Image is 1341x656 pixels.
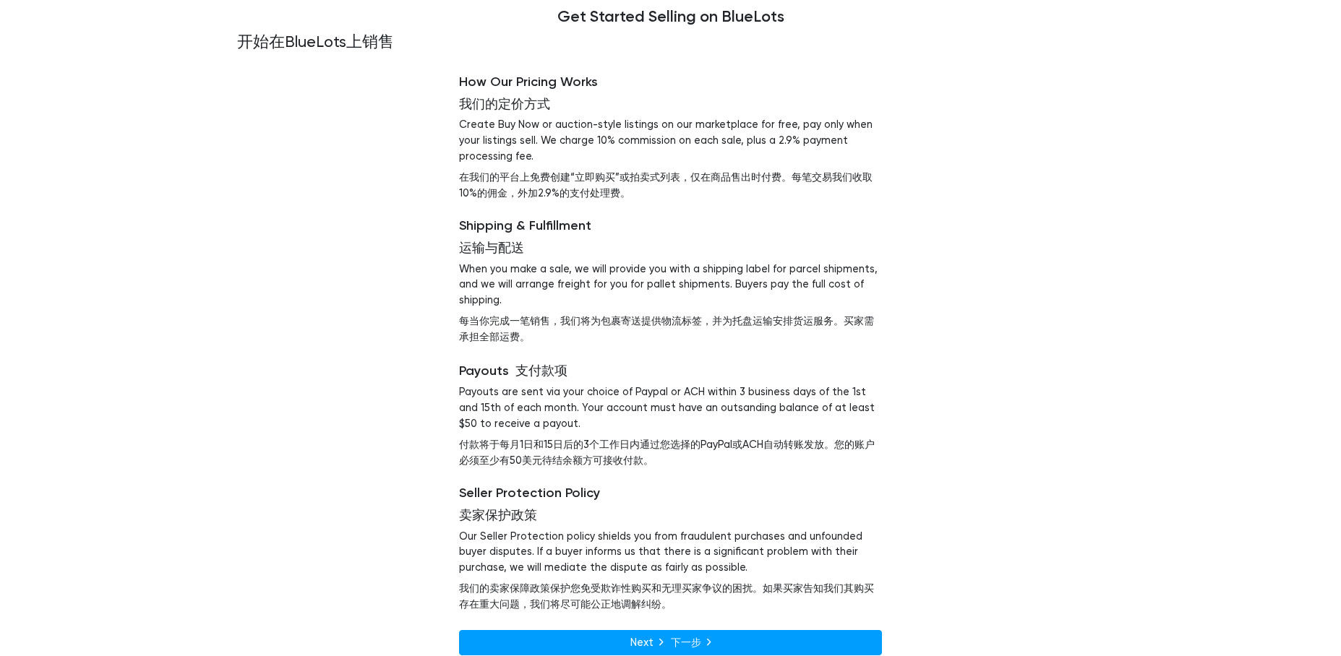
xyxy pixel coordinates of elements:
b: 在我们的平台上免费创建“立即购买”或拍卖式列表，仅在商品售出时付费。每笔交易我们收取10%的佣金，外加2.9%的支付处理费。 [459,170,882,201]
b: 我们的定价方式 [459,96,882,112]
b: 付款将于每月1日和15日后的3个工作日内通过您选择的PayPal或ACH自动转账发放。您的账户必须至少有50美元待结余额方可接收付款。 [459,437,882,468]
b: 开始在BlueLots上销售 [237,33,1105,51]
h4: Get Started Selling on BlueLots [237,8,1105,51]
h5: Payouts [459,363,882,379]
b: 每当你完成一笔销售，我们将为包裹寄送提供物流标签，并为托盘运输安排货运服务。买家需承担全部运费。 [459,314,882,345]
h5: Shipping & Fulfillment [459,218,882,255]
h5: How Our Pricing Works [459,74,882,111]
p: Create Buy Now or auction-style listings on our marketplace for free, pay only when your listings... [459,117,882,201]
p: Payouts are sent via your choice of Paypal or ACH within 3 business days of the 1st and 15th of e... [459,384,882,468]
p: When you make a sale, we will provide you with a shipping label for parcel shipments, and we will... [459,262,882,345]
b: 下一步 [671,636,711,649]
p: Our Seller Protection policy shields you from fraudulent purchases and unfounded buyer disputes. ... [459,529,882,613]
a: Next 下一步 [459,630,882,656]
b: 运输与配送 [459,240,882,256]
b: 卖家保护政策 [459,507,882,523]
b: 我们的卖家保障政策保护您免受欺诈性购买和无理买家争议的困扰。如果买家告知我们其购买存在重大问题，我们将尽可能公正地调解纠纷。 [459,581,882,612]
b: 支付款项 [515,363,567,378]
h5: Seller Protection Policy [459,485,882,522]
